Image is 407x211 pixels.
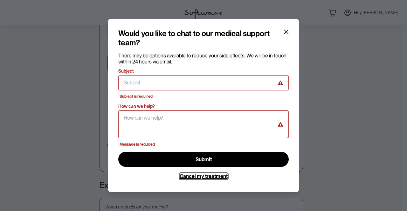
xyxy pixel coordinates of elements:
p: Subject [118,69,134,74]
span: Subject is required [120,94,153,99]
input: Subject [118,75,289,90]
h4: Would you like to chat to our medical support team? [118,29,284,48]
p: How can we help? [118,104,155,109]
p: There may be options available to reduce your side effects. We will be in touch within 24 hours v... [118,53,289,65]
button: Close [281,27,291,37]
button: Submit [118,152,289,167]
span: Message is required [120,142,155,147]
button: Cancel my treatment [180,173,228,179]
